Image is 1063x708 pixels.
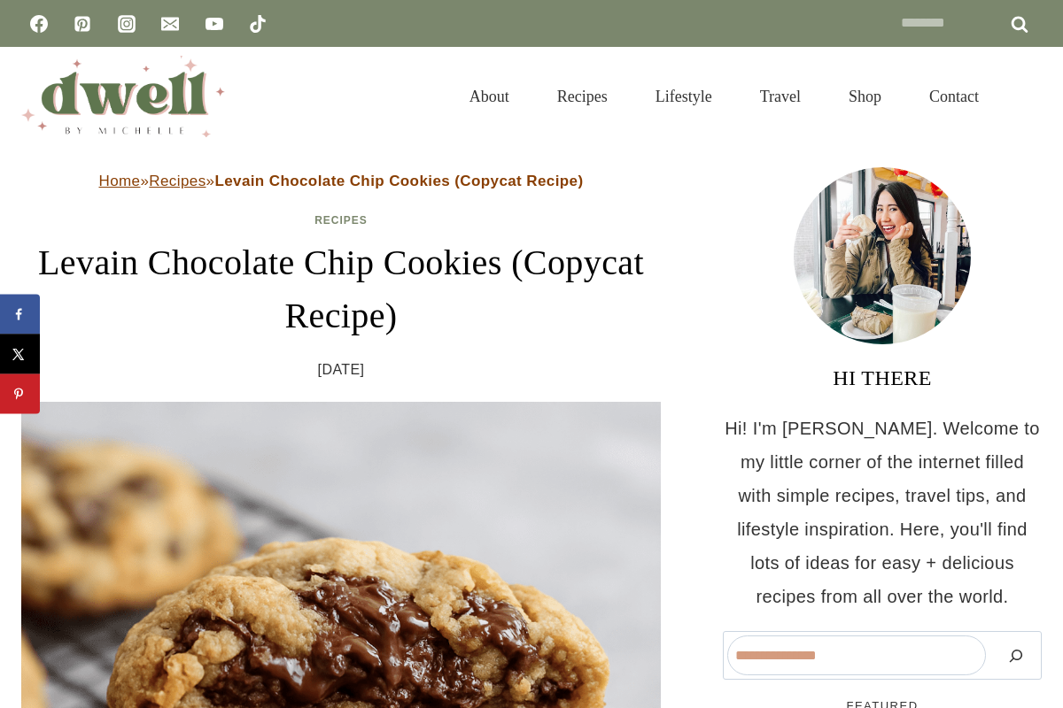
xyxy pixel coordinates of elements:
[318,357,365,383] time: [DATE]
[632,65,736,127] a: Lifestyle
[736,65,825,127] a: Travel
[99,173,141,189] a: Home
[21,6,57,42] a: Facebook
[995,635,1037,675] button: Search
[149,173,206,189] a: Recipes
[214,173,583,189] strong: Levain Chocolate Chip Cookies (Copycat Recipe)
[825,65,905,127] a: Shop
[21,56,225,137] img: DWELL by michelle
[905,65,1003,127] a: Contact
[314,214,368,227] a: Recipes
[723,412,1042,613] p: Hi! I'm [PERSON_NAME]. Welcome to my little corner of the internet filled with simple recipes, tr...
[446,65,533,127] a: About
[21,236,661,342] h1: Levain Chocolate Chip Cookies (Copycat Recipe)
[446,65,1003,127] nav: Primary Navigation
[723,362,1042,394] h3: HI THERE
[152,6,188,42] a: Email
[533,65,632,127] a: Recipes
[99,173,584,189] span: » »
[65,6,100,42] a: Pinterest
[1012,81,1042,112] button: View Search Form
[197,6,232,42] a: YouTube
[109,6,144,42] a: Instagram
[240,6,275,42] a: TikTok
